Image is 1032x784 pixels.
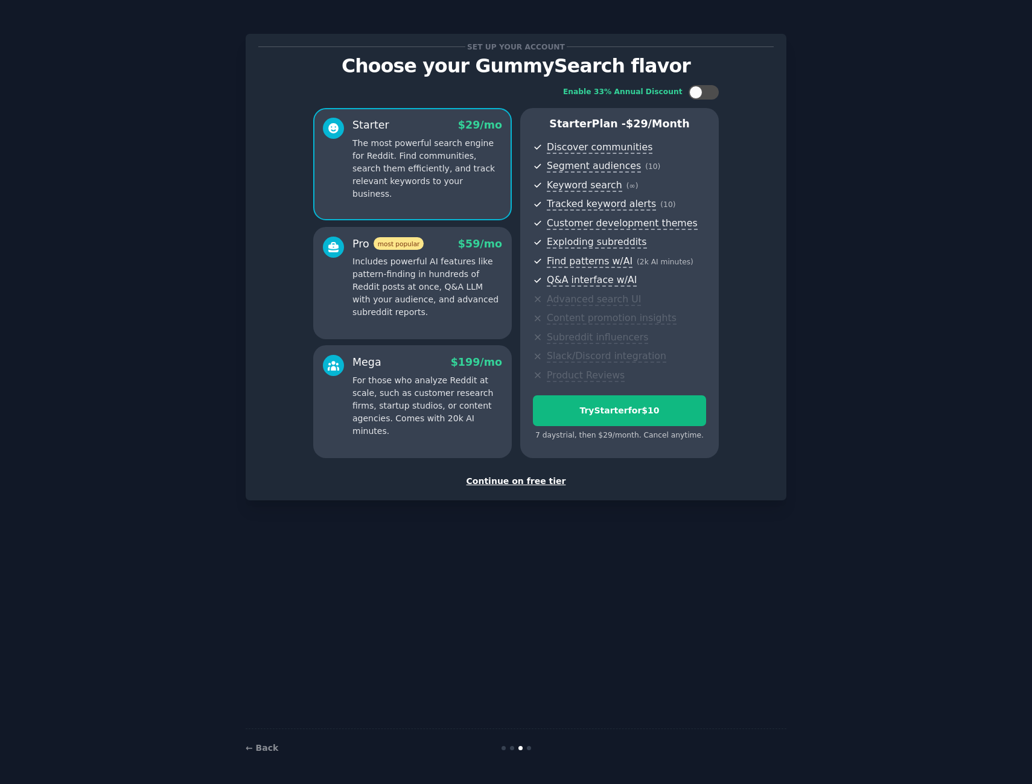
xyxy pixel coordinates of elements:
span: $ 29 /month [626,118,690,130]
p: Starter Plan - [533,116,706,132]
span: $ 29 /mo [458,119,502,131]
span: Customer development themes [547,217,698,230]
span: most popular [374,237,424,250]
span: Advanced search UI [547,293,641,306]
span: Segment audiences [547,160,641,173]
div: Continue on free tier [258,475,774,488]
span: Slack/Discord integration [547,350,666,363]
span: Set up your account [465,40,567,53]
a: ← Back [246,743,278,753]
div: Pro [352,237,424,252]
p: Choose your GummySearch flavor [258,56,774,77]
div: Mega [352,355,381,370]
span: $ 199 /mo [451,356,502,368]
span: Tracked keyword alerts [547,198,656,211]
span: Discover communities [547,141,652,154]
div: Starter [352,118,389,133]
span: Find patterns w/AI [547,255,632,268]
span: ( 2k AI minutes ) [637,258,693,266]
span: ( 10 ) [645,162,660,171]
span: ( 10 ) [660,200,675,209]
span: Content promotion insights [547,312,677,325]
div: 7 days trial, then $ 29 /month . Cancel anytime. [533,430,706,441]
button: TryStarterfor$10 [533,395,706,426]
p: For those who analyze Reddit at scale, such as customer research firms, startup studios, or conte... [352,374,502,438]
span: ( ∞ ) [626,182,639,190]
div: Try Starter for $10 [534,404,706,417]
span: Keyword search [547,179,622,192]
span: Q&A interface w/AI [547,274,637,287]
p: Includes powerful AI features like pattern-finding in hundreds of Reddit posts at once, Q&A LLM w... [352,255,502,319]
span: Subreddit influencers [547,331,648,344]
div: Enable 33% Annual Discount [563,87,683,98]
span: Exploding subreddits [547,236,646,249]
span: $ 59 /mo [458,238,502,250]
span: Product Reviews [547,369,625,382]
p: The most powerful search engine for Reddit. Find communities, search them efficiently, and track ... [352,137,502,200]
